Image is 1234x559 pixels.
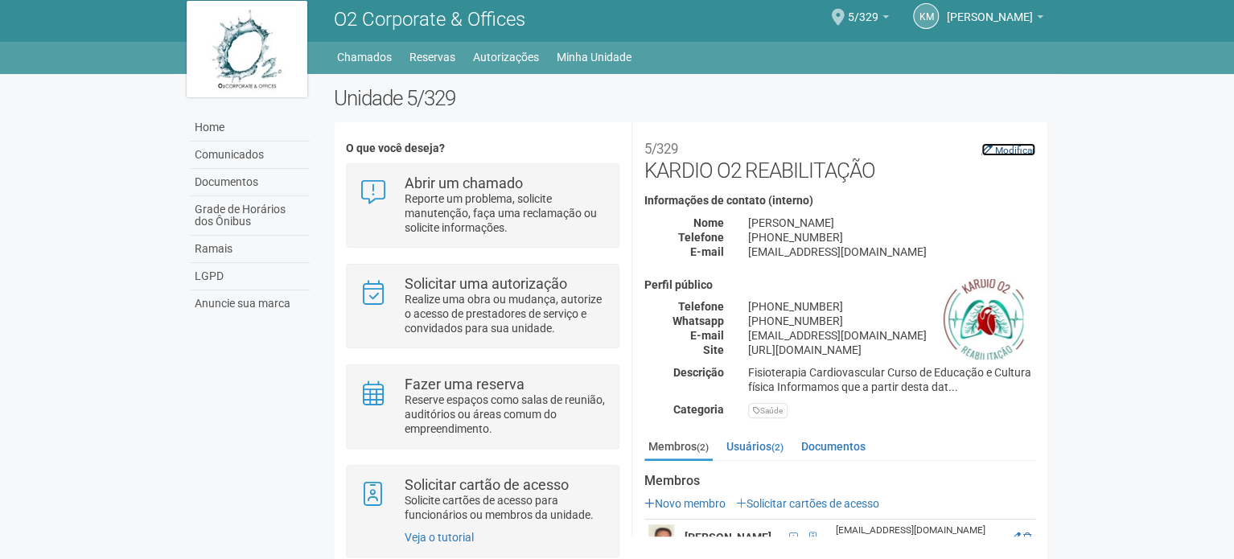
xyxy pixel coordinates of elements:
a: Veja o tutorial [405,531,474,544]
div: [PHONE_NUMBER] [736,230,1047,245]
div: [PHONE_NUMBER] [736,314,1047,328]
strong: Descrição [673,366,724,379]
strong: Categoria [673,403,724,416]
div: [PERSON_NAME] [736,216,1047,230]
a: Editar membro [1011,532,1021,543]
p: Reserve espaços como salas de reunião, auditórios ou áreas comum do empreendimento. [405,393,607,436]
strong: Whatsapp [673,314,724,327]
a: Fazer uma reserva Reserve espaços como salas de reunião, auditórios ou áreas comum do empreendime... [359,377,606,436]
img: business.png [943,279,1023,360]
a: Comunicados [191,142,310,169]
h4: O que você deseja? [346,142,619,154]
a: 5/329 [848,13,889,26]
a: Documentos [191,169,310,196]
h2: Unidade 5/329 [334,86,1047,110]
a: KM [913,3,939,29]
a: Ramais [191,236,310,263]
a: Usuários(2) [722,434,788,458]
small: Modificar [995,145,1035,156]
small: (2) [697,442,709,453]
strong: Solicitar uma autorização [405,275,567,292]
div: [EMAIL_ADDRESS][DOMAIN_NAME] [736,328,1047,343]
p: Reporte um problema, solicite manutenção, faça uma reclamação ou solicite informações. [405,191,607,235]
a: Anuncie sua marca [191,290,310,317]
strong: E-mail [690,329,724,342]
strong: Site [703,343,724,356]
small: 5/329 [644,141,678,157]
div: [EMAIL_ADDRESS][DOMAIN_NAME] [736,245,1047,259]
img: user.png [648,524,674,550]
strong: Membros [644,474,1035,488]
strong: E-mail [690,245,724,258]
a: Novo membro [644,497,726,510]
a: Solicitar cartão de acesso Solicite cartões de acesso para funcionários ou membros da unidade. [359,478,606,522]
strong: Abrir um chamado [405,175,523,191]
a: Modificar [981,143,1035,156]
p: Solicite cartões de acesso para funcionários ou membros da unidade. [405,493,607,522]
div: [EMAIL_ADDRESS][DOMAIN_NAME] [836,524,1001,537]
a: Autorizações [473,46,539,68]
strong: Telefone [678,300,724,313]
h2: KARDIO O2 REABILITAÇÃO [644,134,1035,183]
span: O2 Corporate & Offices [334,8,525,31]
h4: Informações de contato (interno) [644,195,1035,207]
strong: Fazer uma reserva [405,376,524,393]
a: Home [191,114,310,142]
div: Fisioterapia Cardiovascular Curso de Educação e Cultura física Informamos que a partir desta dat... [736,365,1047,394]
div: [PHONE_NUMBER] [736,299,1047,314]
div: [URL][DOMAIN_NAME] [736,343,1047,357]
a: Grade de Horários dos Ônibus [191,196,310,236]
a: Solicitar cartões de acesso [736,497,879,510]
a: Abrir um chamado Reporte um problema, solicite manutenção, faça uma reclamação ou solicite inform... [359,176,606,235]
a: Membros(2) [644,434,713,461]
strong: Telefone [678,231,724,244]
a: Reservas [409,46,455,68]
a: LGPD [191,263,310,290]
a: Solicitar uma autorização Realize uma obra ou mudança, autorize o acesso de prestadores de serviç... [359,277,606,335]
img: logo.jpg [187,1,307,97]
a: [PERSON_NAME] [947,13,1043,26]
p: Realize uma obra ou mudança, autorize o acesso de prestadores de serviço e convidados para sua un... [405,292,607,335]
a: Chamados [337,46,392,68]
strong: Solicitar cartão de acesso [405,476,569,493]
strong: Nome [693,216,724,229]
strong: [PERSON_NAME] [685,531,771,544]
a: Minha Unidade [557,46,631,68]
div: Saúde [748,403,788,418]
small: (2) [771,442,784,453]
a: Documentos [797,434,870,458]
a: Excluir membro [1023,532,1031,543]
h4: Perfil público [644,279,1035,291]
